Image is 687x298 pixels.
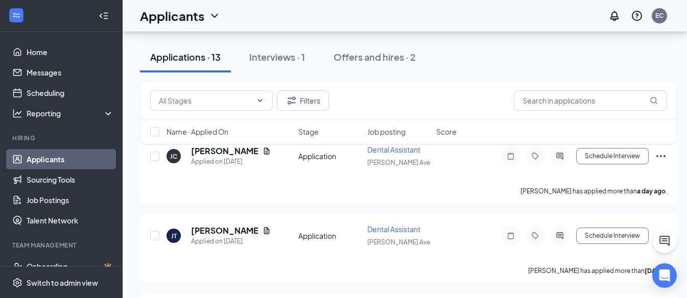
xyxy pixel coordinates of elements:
span: Name · Applied On [167,127,228,137]
a: Applicants [27,149,114,169]
b: a day ago [637,187,666,195]
svg: ActiveChat [554,152,566,160]
div: Interviews · 1 [249,51,305,63]
svg: Settings [12,278,22,288]
h5: [PERSON_NAME] [191,225,258,236]
svg: MagnifyingGlass [650,96,658,105]
div: Hiring [12,134,112,142]
span: [PERSON_NAME] Ave [367,159,430,166]
svg: ActiveChat [554,232,566,240]
svg: ChevronDown [256,96,264,105]
div: Application [298,231,361,241]
svg: Tag [529,152,541,160]
div: Applications · 13 [150,51,221,63]
span: Job posting [367,127,406,137]
button: Schedule Interview [576,228,649,244]
a: Talent Network [27,210,114,231]
svg: Ellipses [655,150,667,162]
a: Sourcing Tools [27,169,114,190]
p: [PERSON_NAME] has applied more than . [520,187,667,195]
div: Reporting [27,108,114,118]
button: Filter Filters [277,90,329,111]
svg: Note [505,152,517,160]
svg: QuestionInfo [631,10,643,22]
input: All Stages [159,95,252,106]
div: EC [655,11,664,20]
button: ChatActive [652,229,677,253]
span: [PERSON_NAME] Ave [367,238,430,246]
b: [DATE] [645,267,666,275]
svg: ChevronDown [208,10,221,22]
svg: Tag [529,232,541,240]
a: OnboardingCrown [27,256,114,277]
div: Application [298,151,361,161]
svg: Collapse [99,11,109,21]
a: Scheduling [27,83,114,103]
div: Applied on [DATE] [191,236,271,246]
h1: Applicants [140,7,204,24]
p: [PERSON_NAME] has applied more than . [528,266,667,275]
span: Dental Assistant [367,225,420,234]
div: Applied on [DATE] [191,157,271,167]
input: Search in applications [514,90,667,111]
span: Score [436,127,457,137]
svg: WorkstreamLogo [11,10,21,20]
span: Stage [298,127,319,137]
div: JC [170,152,177,161]
svg: Document [263,227,271,235]
div: Open Intercom Messenger [652,263,677,288]
svg: ChatActive [658,235,671,247]
svg: Note [505,232,517,240]
a: Home [27,42,114,62]
button: Schedule Interview [576,148,649,164]
svg: Notifications [608,10,621,22]
div: Switch to admin view [27,278,98,288]
a: Messages [27,62,114,83]
svg: Analysis [12,108,22,118]
div: Offers and hires · 2 [334,51,416,63]
a: Job Postings [27,190,114,210]
div: Team Management [12,241,112,250]
div: JT [171,232,177,240]
svg: Filter [286,94,298,107]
